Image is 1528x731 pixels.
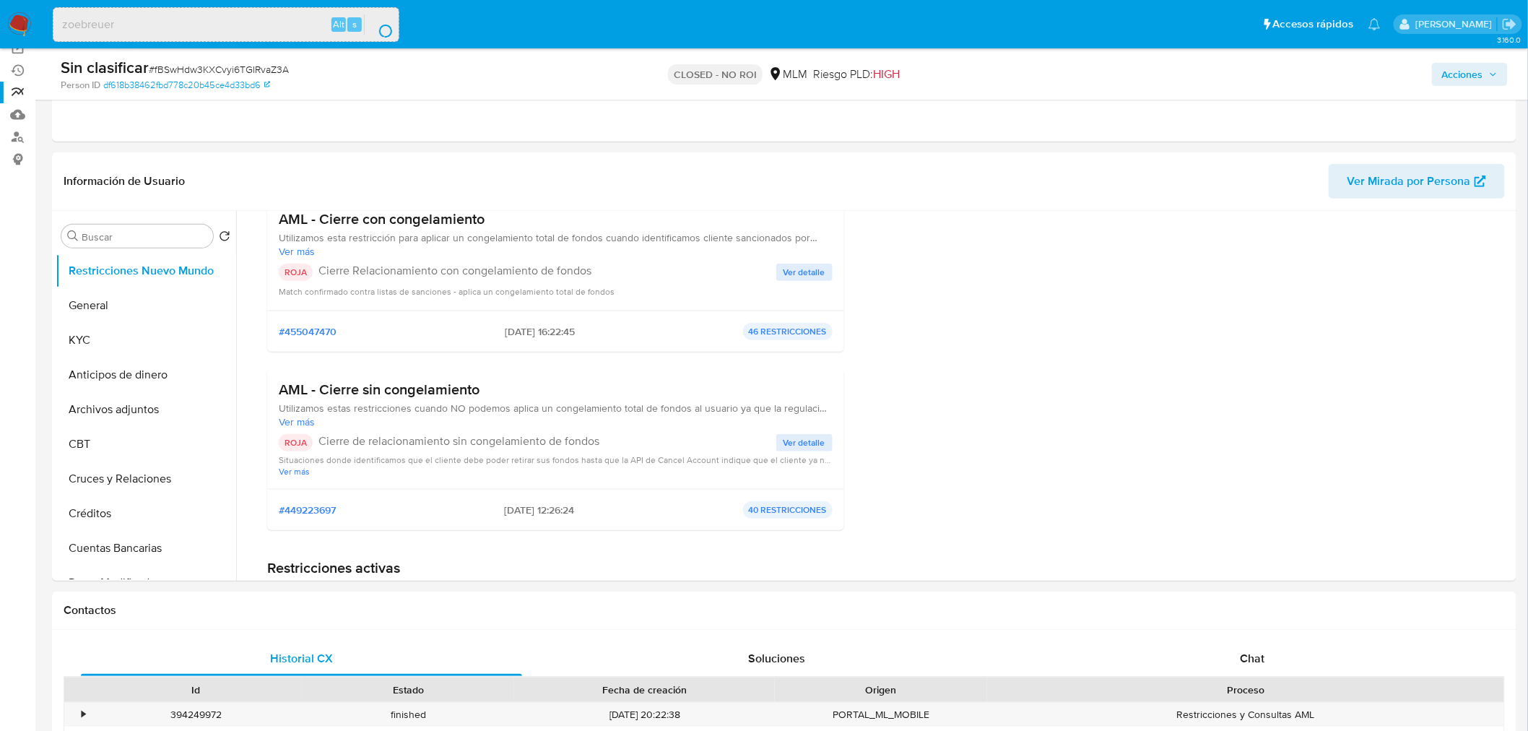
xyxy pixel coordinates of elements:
[53,15,399,34] input: Buscar usuario o caso...
[524,683,765,697] div: Fecha de creación
[61,79,100,92] b: Person ID
[997,683,1494,697] div: Proceso
[219,230,230,246] button: Volver al orden por defecto
[56,392,236,427] button: Archivos adjuntos
[82,230,207,243] input: Buscar
[1442,63,1483,86] span: Acciones
[1497,34,1521,46] span: 3.160.0
[312,683,504,697] div: Estado
[64,603,1505,618] h1: Contactos
[302,703,514,727] div: finished
[333,17,344,31] span: Alt
[775,703,987,727] div: PORTAL_ML_MOBILE
[64,174,185,189] h1: Información de Usuario
[364,14,394,35] button: search-icon
[1502,17,1517,32] a: Salir
[1329,164,1505,199] button: Ver Mirada por Persona
[1415,17,1497,31] p: zoe.breuer@mercadolibre.com
[149,62,289,77] span: # fBSwHdw3KXCvyi6TGIRvaZ3A
[873,66,900,82] span: HIGH
[82,708,85,722] div: •
[270,650,333,667] span: Historial CX
[103,79,270,92] a: df618b38462fbd778c20b45ce4d33bd6
[749,650,806,667] span: Soluciones
[813,66,900,82] span: Riesgo PLD:
[785,683,977,697] div: Origen
[56,323,236,358] button: KYC
[56,288,236,323] button: General
[56,462,236,496] button: Cruces y Relaciones
[100,708,292,722] div: 394249972
[56,531,236,566] button: Cuentas Bancarias
[56,427,236,462] button: CBT
[1273,17,1354,32] span: Accesos rápidos
[352,17,357,31] span: s
[1432,63,1508,86] button: Acciones
[56,566,236,600] button: Datos Modificados
[1368,18,1381,30] a: Notificaciones
[61,56,149,79] b: Sin clasificar
[514,703,775,727] div: [DATE] 20:22:38
[987,703,1504,727] div: Restricciones y Consultas AML
[768,66,807,82] div: MLM
[100,683,292,697] div: Id
[56,254,236,288] button: Restricciones Nuevo Mundo
[1241,650,1265,667] span: Chat
[1347,164,1471,199] span: Ver Mirada por Persona
[668,64,763,85] p: CLOSED - NO ROI
[56,496,236,531] button: Créditos
[56,358,236,392] button: Anticipos de dinero
[67,230,79,242] button: Buscar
